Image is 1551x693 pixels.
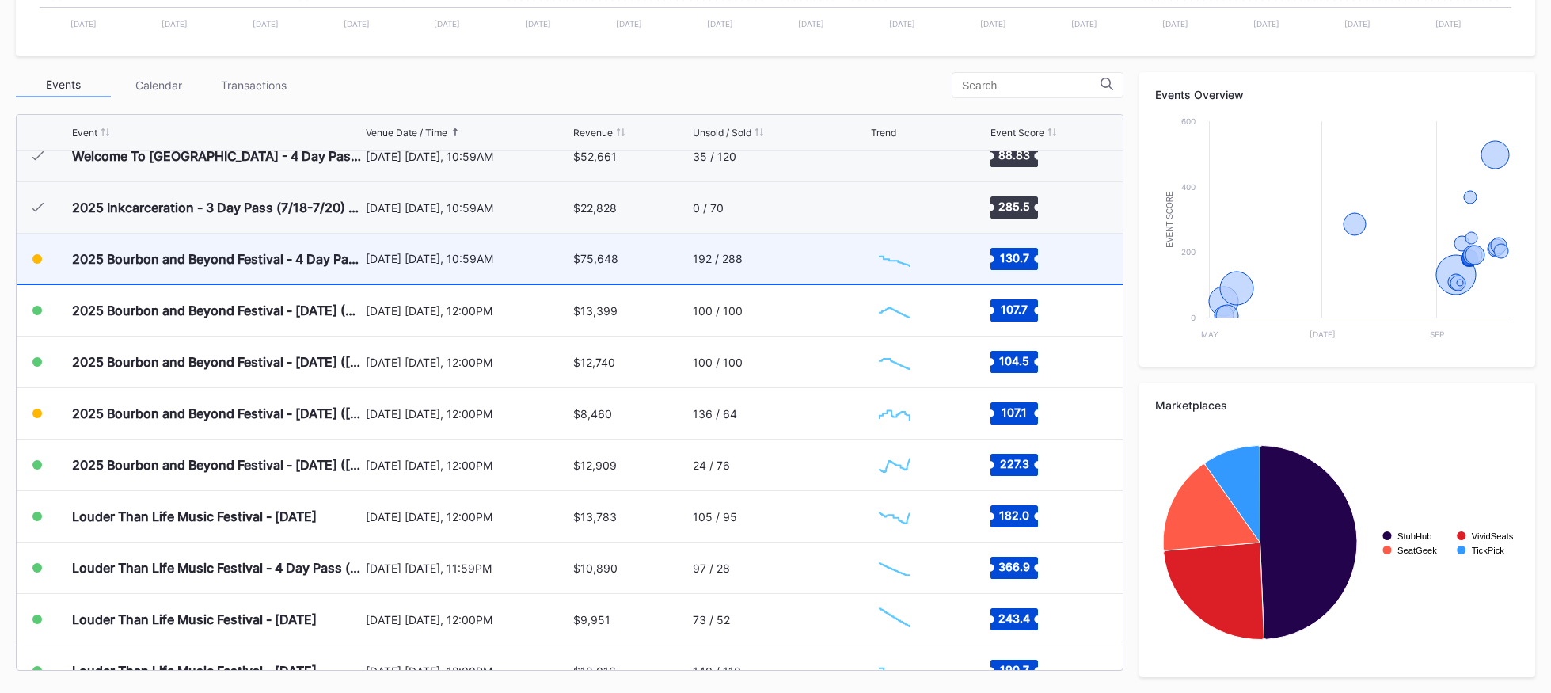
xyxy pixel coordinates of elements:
[72,457,362,473] div: 2025 Bourbon and Beyond Festival - [DATE] ([PERSON_NAME], Goo Goo Dolls, [PERSON_NAME])
[1001,303,1028,316] text: 107.7
[366,459,568,472] div: [DATE] [DATE], 12:00PM
[1002,406,1027,419] text: 107.1
[1430,329,1444,339] text: Sep
[1000,250,1029,264] text: 130.7
[1181,116,1196,126] text: 600
[72,303,362,318] div: 2025 Bourbon and Beyond Festival - [DATE] (The Lumineers, [PERSON_NAME], [US_STATE] Shakes)
[573,127,613,139] div: Revenue
[72,251,362,267] div: 2025 Bourbon and Beyond Festival - 4 Day Pass (9/11 - 9/14) ([PERSON_NAME], [PERSON_NAME], [PERSO...
[871,136,918,176] svg: Chart title
[1397,531,1432,541] text: StubHub
[1165,191,1174,248] text: Event Score
[693,356,743,369] div: 100 / 100
[366,613,568,626] div: [DATE] [DATE], 12:00PM
[1000,457,1029,470] text: 227.3
[573,407,612,421] div: $8,460
[999,354,1029,367] text: 104.5
[871,239,918,279] svg: Chart title
[366,562,568,575] div: [DATE] [DATE], 11:59PM
[72,560,362,576] div: Louder Than Life Music Festival - 4 Day Pass (9/18 - 9/21)
[72,148,362,164] div: Welcome To [GEOGRAPHIC_DATA] - 4 Day Pass (5/15 - 5/18) (Shinedown, Green Day, Linkin Park, Korn)
[693,252,743,265] div: 192 / 288
[253,19,279,29] text: [DATE]
[871,394,918,433] svg: Chart title
[990,127,1044,139] div: Event Score
[72,611,317,627] div: Louder Than Life Music Festival - [DATE]
[16,73,111,97] div: Events
[871,291,918,330] svg: Chart title
[871,445,918,485] svg: Chart title
[525,19,551,29] text: [DATE]
[1000,663,1029,676] text: 190.7
[72,127,97,139] div: Event
[573,356,615,369] div: $12,740
[1310,329,1336,339] text: [DATE]
[693,407,737,421] div: 136 / 64
[998,611,1030,625] text: 243.4
[366,407,568,421] div: [DATE] [DATE], 12:00PM
[1344,19,1370,29] text: [DATE]
[1155,113,1519,351] svg: Chart title
[693,562,730,575] div: 97 / 28
[72,663,317,679] div: Louder Than Life Music Festival - [DATE]
[1397,546,1437,555] text: SeatGeek
[998,200,1030,213] text: 285.5
[707,19,733,29] text: [DATE]
[434,19,460,29] text: [DATE]
[111,73,206,97] div: Calendar
[1155,88,1519,101] div: Events Overview
[871,497,918,536] svg: Chart title
[366,664,568,678] div: [DATE] [DATE], 12:00PM
[344,19,370,29] text: [DATE]
[72,508,317,524] div: Louder Than Life Music Festival - [DATE]
[693,613,730,626] div: 73 / 52
[162,19,188,29] text: [DATE]
[573,664,616,678] div: $18,016
[1162,19,1188,29] text: [DATE]
[366,127,447,139] div: Venue Date / Time
[798,19,824,29] text: [DATE]
[998,560,1030,573] text: 366.9
[962,79,1101,92] input: Search
[1071,19,1097,29] text: [DATE]
[573,201,617,215] div: $22,828
[72,200,362,215] div: 2025 Inkcarceration - 3 Day Pass (7/18-7/20) (Falling in Reverse, Slipknot, Five Finger Death Punch)
[206,73,301,97] div: Transactions
[1181,247,1196,257] text: 200
[871,127,896,139] div: Trend
[573,150,617,163] div: $52,661
[693,201,724,215] div: 0 / 70
[366,252,568,265] div: [DATE] [DATE], 10:59AM
[573,613,610,626] div: $9,951
[998,148,1030,162] text: 88.83
[1435,19,1462,29] text: [DATE]
[573,252,618,265] div: $75,648
[1253,19,1279,29] text: [DATE]
[999,508,1029,522] text: 182.0
[1472,546,1505,555] text: TickPick
[693,304,743,318] div: 100 / 100
[70,19,97,29] text: [DATE]
[1191,313,1196,322] text: 0
[366,304,568,318] div: [DATE] [DATE], 12:00PM
[573,304,618,318] div: $13,399
[616,19,642,29] text: [DATE]
[72,406,362,421] div: 2025 Bourbon and Beyond Festival - [DATE] ([PERSON_NAME], [PERSON_NAME], [PERSON_NAME])
[693,510,737,524] div: 105 / 95
[693,150,736,163] div: 35 / 120
[1155,424,1519,661] svg: Chart title
[1201,329,1218,339] text: May
[1155,398,1519,412] div: Marketplaces
[871,188,918,227] svg: Chart title
[693,459,730,472] div: 24 / 76
[871,342,918,382] svg: Chart title
[573,459,617,472] div: $12,909
[980,19,1006,29] text: [DATE]
[871,548,918,588] svg: Chart title
[573,562,618,575] div: $10,890
[871,651,918,691] svg: Chart title
[366,510,568,524] div: [DATE] [DATE], 12:00PM
[1472,531,1514,541] text: VividSeats
[871,600,918,639] svg: Chart title
[72,354,362,370] div: 2025 Bourbon and Beyond Festival - [DATE] ([GEOGRAPHIC_DATA], Khruangbin, [PERSON_NAME])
